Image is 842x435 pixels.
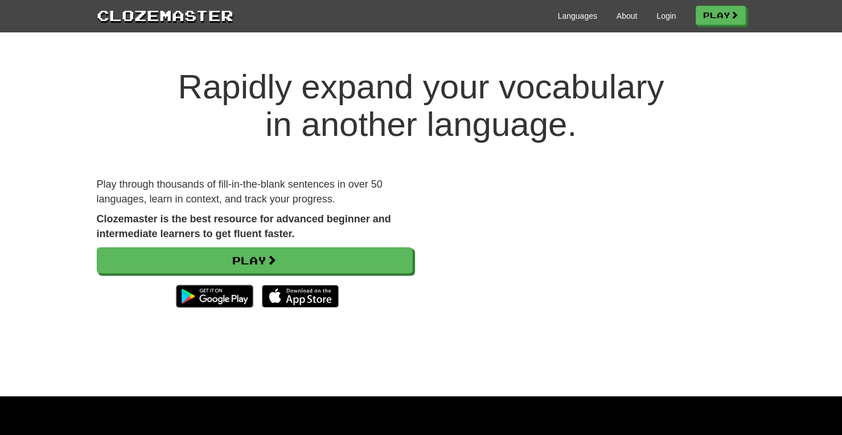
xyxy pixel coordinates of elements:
[617,10,638,22] a: About
[262,285,339,308] img: Download_on_the_App_Store_Badge_US-UK_135x40-25178aeef6eb6b83b96f5f2d004eda3bffbb37122de64afbaef7...
[97,177,413,206] p: Play through thousands of fill-in-the-blank sentences in over 50 languages, learn in context, and...
[558,10,597,22] a: Languages
[97,213,391,239] strong: Clozemaster is the best resource for advanced beginner and intermediate learners to get fluent fa...
[97,5,233,26] a: Clozemaster
[170,279,258,313] img: Get it on Google Play
[97,247,413,274] a: Play
[696,6,746,25] a: Play
[656,10,676,22] a: Login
